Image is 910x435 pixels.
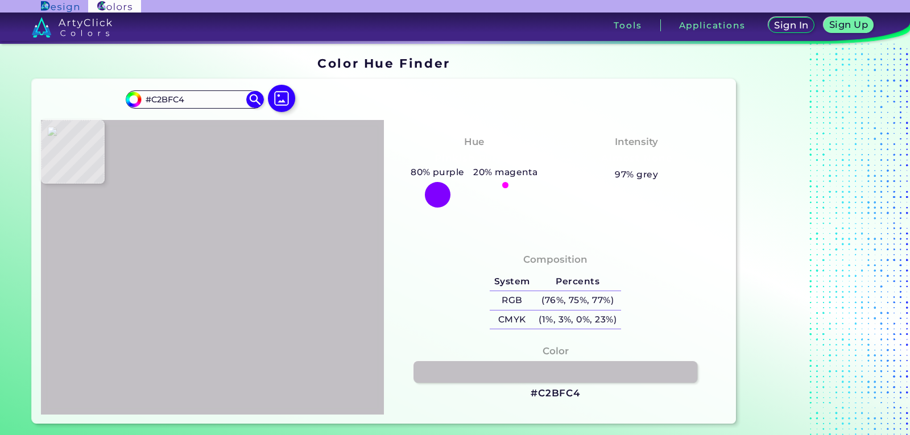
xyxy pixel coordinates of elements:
[268,85,295,112] img: icon picture
[469,165,543,180] h5: 20% magenta
[534,310,621,329] h5: (1%, 3%, 0%, 23%)
[490,310,534,329] h5: CMYK
[534,272,621,291] h5: Percents
[826,18,871,32] a: Sign Up
[142,92,247,107] input: type color..
[523,251,588,268] h4: Composition
[614,21,642,30] h3: Tools
[831,20,866,29] h5: Sign Up
[543,343,569,359] h4: Color
[679,21,746,30] h3: Applications
[490,291,534,310] h5: RGB
[32,17,112,38] img: logo_artyclick_colors_white.svg
[597,152,677,165] h3: Almost None
[429,152,519,165] h3: Pinkish Purple
[615,167,658,182] h5: 97% grey
[534,291,621,310] h5: (76%, 75%, 77%)
[47,126,378,409] img: 44aa76c7-9759-4a1a-b867-2774e0a41869
[464,134,484,150] h4: Hue
[776,21,807,30] h5: Sign In
[406,165,469,180] h5: 80% purple
[771,18,813,32] a: Sign In
[531,387,580,400] h3: #C2BFC4
[41,1,79,12] img: ArtyClick Design logo
[615,134,658,150] h4: Intensity
[317,55,450,72] h1: Color Hue Finder
[741,52,883,428] iframe: Advertisement
[246,91,263,108] img: icon search
[490,272,534,291] h5: System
